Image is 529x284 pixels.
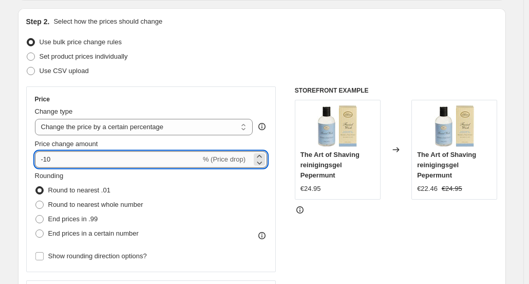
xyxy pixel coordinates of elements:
[53,16,162,27] p: Select how the prices should change
[48,186,110,194] span: Round to nearest .01
[35,95,50,103] h3: Price
[442,184,462,194] strike: €24.95
[317,105,358,147] img: The_20art_20of_20shaving_20facial_20wash_20peppermint_80x.jpg
[417,151,476,179] span: The Art of Shaving reinigingsgel Pepermunt
[203,155,245,163] span: % (Price drop)
[35,140,98,148] span: Price change amount
[35,172,64,180] span: Rounding
[48,201,143,208] span: Round to nearest whole number
[35,108,73,115] span: Change type
[48,215,98,223] span: End prices in .99
[48,229,139,237] span: End prices in a certain number
[48,252,147,260] span: Show rounding direction options?
[40,67,89,75] span: Use CSV upload
[40,52,128,60] span: Set product prices individually
[295,86,498,95] h6: STOREFRONT EXAMPLE
[300,184,321,194] div: €24.95
[417,184,438,194] div: €22.46
[257,121,267,132] div: help
[40,38,122,46] span: Use bulk price change rules
[434,105,475,147] img: The_20art_20of_20shaving_20facial_20wash_20peppermint_80x.jpg
[35,151,201,168] input: -15
[300,151,360,179] span: The Art of Shaving reinigingsgel Pepermunt
[26,16,50,27] h2: Step 2.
